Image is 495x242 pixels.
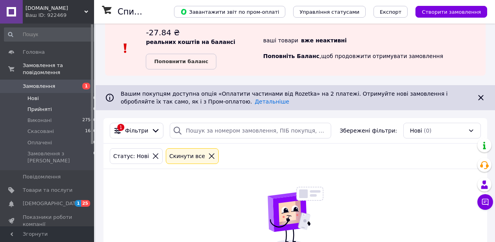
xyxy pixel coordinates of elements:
[125,127,148,135] span: Фільтри
[23,187,73,194] span: Товари та послуги
[477,194,493,210] button: Чат з покупцем
[146,28,180,37] span: -27.84 ₴
[263,27,486,69] div: ваші товари , щоб продовжити отримувати замовлення
[23,214,73,228] span: Показники роботи компанії
[91,106,96,113] span: 20
[4,27,97,42] input: Пошук
[82,83,90,89] span: 1
[27,95,39,102] span: Нові
[23,173,61,180] span: Повідомлення
[81,200,90,207] span: 25
[23,83,55,90] span: Замовлення
[25,5,84,12] span: www.audiovideomag.com.ua
[380,9,402,15] span: Експорт
[154,58,208,64] b: Поповнити баланс
[170,123,331,138] input: Пошук за номером замовлення, ПІБ покупця, номером телефону, Email, номером накладної
[121,91,448,105] span: Вашим покупцям доступна опція «Оплатити частинами від Rozetka» на 2 платежі. Отримуйте нові замов...
[340,127,397,135] span: Збережені фільтри:
[410,127,422,135] span: Нові
[255,98,289,105] a: Детальніше
[93,150,96,164] span: 0
[301,37,347,44] b: вже неактивні
[174,6,285,18] button: Завантажити звіт по пром-оплаті
[112,152,150,160] div: Статус: Нові
[415,6,487,18] button: Створити замовлення
[93,95,96,102] span: 0
[422,9,481,15] span: Створити замовлення
[118,7,197,16] h1: Список замовлень
[424,127,432,134] span: (0)
[93,139,96,146] span: 0
[263,53,319,59] b: Поповніть Баланс
[25,12,94,19] div: Ваш ID: 922469
[23,200,81,207] span: [DEMOGRAPHIC_DATA]
[82,117,96,124] span: 27560
[180,8,279,15] span: Завантажити звіт по пром-оплаті
[168,152,207,160] div: Cкинути все
[408,8,487,15] a: Створити замовлення
[27,128,54,135] span: Скасовані
[293,6,366,18] button: Управління статусами
[23,62,94,76] span: Замовлення та повідомлення
[23,49,45,56] span: Головна
[146,54,216,69] a: Поповнити баланс
[27,106,52,113] span: Прийняті
[75,200,81,207] span: 1
[27,117,52,124] span: Виконані
[374,6,408,18] button: Експорт
[299,9,359,15] span: Управління статусами
[85,128,96,135] span: 1680
[120,42,131,54] img: :exclamation:
[27,150,93,164] span: Замовлення з [PERSON_NAME]
[146,39,235,45] b: реальних коштів на балансі
[27,139,52,146] span: Оплачені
